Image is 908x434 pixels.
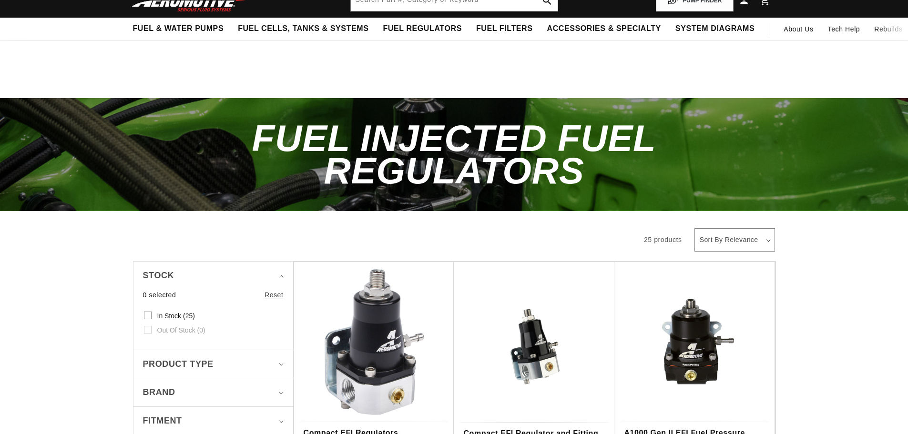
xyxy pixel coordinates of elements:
[157,326,205,334] span: Out of stock (0)
[828,24,860,34] span: Tech Help
[252,117,656,192] span: Fuel Injected Fuel Regulators
[157,312,195,320] span: In stock (25)
[143,269,174,283] span: Stock
[668,18,762,40] summary: System Diagrams
[874,24,902,34] span: Rebuilds
[143,378,284,406] summary: Brand (0 selected)
[143,350,284,378] summary: Product type (0 selected)
[476,24,533,34] span: Fuel Filters
[547,24,661,34] span: Accessories & Specialty
[126,18,231,40] summary: Fuel & Water Pumps
[383,24,461,34] span: Fuel Regulators
[143,290,176,300] span: 0 selected
[143,414,182,428] span: Fitment
[469,18,540,40] summary: Fuel Filters
[776,18,820,40] a: About Us
[133,24,224,34] span: Fuel & Water Pumps
[675,24,755,34] span: System Diagrams
[143,357,214,371] span: Product type
[821,18,867,40] summary: Tech Help
[238,24,368,34] span: Fuel Cells, Tanks & Systems
[540,18,668,40] summary: Accessories & Specialty
[265,290,284,300] a: Reset
[231,18,376,40] summary: Fuel Cells, Tanks & Systems
[143,262,284,290] summary: Stock (0 selected)
[784,25,813,33] span: About Us
[376,18,469,40] summary: Fuel Regulators
[644,236,682,243] span: 25 products
[143,385,175,399] span: Brand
